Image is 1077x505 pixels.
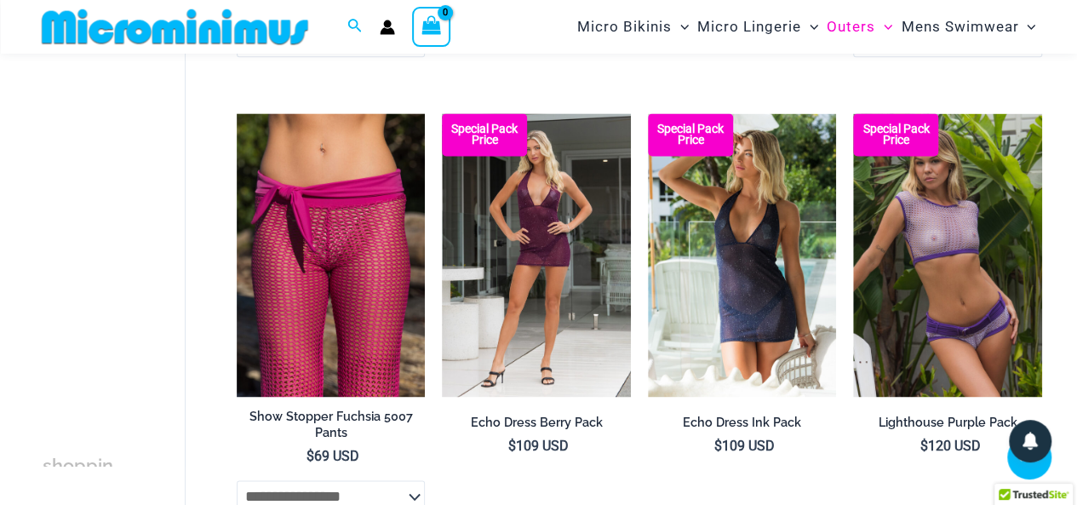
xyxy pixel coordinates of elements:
a: View Shopping Cart, empty [412,7,451,46]
span: $ [306,448,314,464]
span: Menu Toggle [801,5,818,49]
img: Lighthouse Purples 3668 Crop Top 516 Short 11 [853,113,1042,396]
span: $ [714,438,722,454]
a: Micro LingerieMenu ToggleMenu Toggle [693,5,822,49]
a: Mens SwimwearMenu ToggleMenu Toggle [897,5,1040,49]
h2: Show Stopper Fuchsia 5007 Pants [237,409,426,440]
a: Echo Dress Berry Pack [442,415,631,437]
a: Lighthouse Purple Pack [853,415,1042,437]
a: Micro BikinisMenu ToggleMenu Toggle [573,5,693,49]
b: Special Pack Price [853,123,938,146]
img: Show Stopper Fuchsia 366 Top 5007 pants 09 [237,113,426,396]
span: Menu Toggle [672,5,689,49]
iframe: TrustedSite Certified [43,57,196,398]
bdi: 109 USD [714,438,775,454]
span: Micro Lingerie [697,5,801,49]
b: Special Pack Price [648,123,733,146]
h2: Echo Dress Berry Pack [442,415,631,431]
bdi: 120 USD [919,438,980,454]
a: Echo Ink 5671 Dress 682 Thong 07 Echo Ink 5671 Dress 682 Thong 08Echo Ink 5671 Dress 682 Thong 08 [648,113,837,396]
h2: Echo Dress Ink Pack [648,415,837,431]
a: Search icon link [347,16,363,37]
span: $ [508,438,516,454]
span: Menu Toggle [875,5,892,49]
img: MM SHOP LOGO FLAT [35,8,315,46]
span: Menu Toggle [1018,5,1035,49]
a: Echo Berry 5671 Dress 682 Thong 02 Echo Berry 5671 Dress 682 Thong 05Echo Berry 5671 Dress 682 Th... [442,113,631,396]
bdi: 69 USD [306,448,359,464]
bdi: 109 USD [508,438,569,454]
nav: Site Navigation [570,3,1043,51]
img: Echo Berry 5671 Dress 682 Thong 02 [442,113,631,396]
a: Show Stopper Fuchsia 5007 Pants [237,409,426,447]
img: Echo Ink 5671 Dress 682 Thong 07 [648,113,837,396]
h2: Lighthouse Purple Pack [853,415,1042,431]
a: Lighthouse Purples 3668 Crop Top 516 Short 11 Lighthouse Purples 3668 Crop Top 516 Short 09Lighth... [853,113,1042,396]
a: OutersMenu ToggleMenu Toggle [822,5,897,49]
a: Show Stopper Fuchsia 366 Top 5007 pants 09Show Stopper Fuchsia 366 Top 5007 pants 10Show Stopper ... [237,113,426,396]
a: Account icon link [380,20,395,35]
span: Outers [827,5,875,49]
span: Micro Bikinis [577,5,672,49]
span: Mens Swimwear [901,5,1018,49]
b: Special Pack Price [442,123,527,146]
span: $ [919,438,927,454]
a: Echo Dress Ink Pack [648,415,837,437]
